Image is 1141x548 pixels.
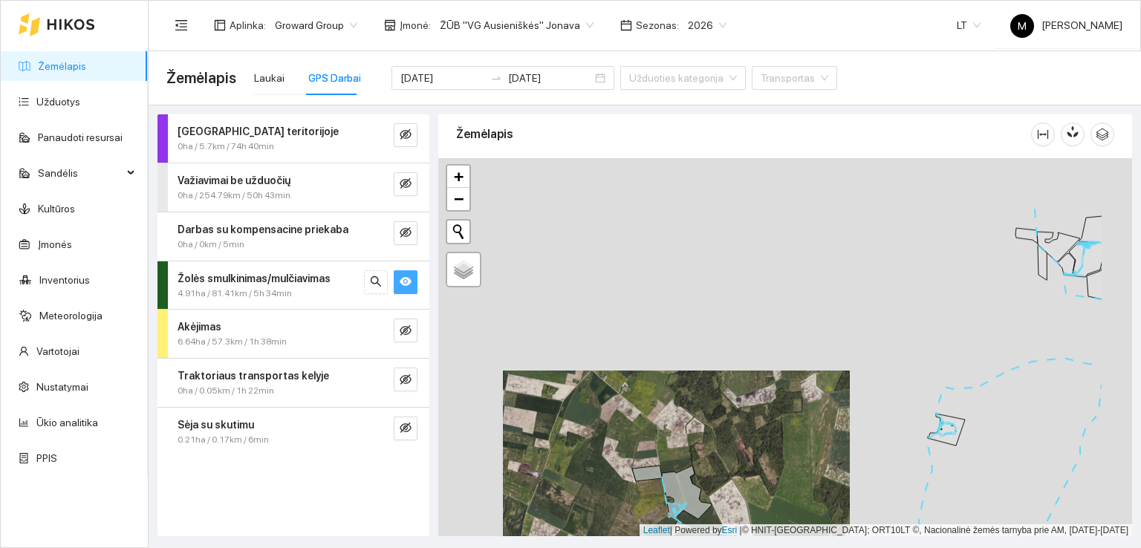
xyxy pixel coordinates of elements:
[400,226,412,241] span: eye-invisible
[38,158,123,188] span: Sandėlis
[166,66,236,90] span: Žemėlapis
[490,72,502,84] span: to
[1031,123,1055,146] button: column-width
[400,422,412,436] span: eye-invisible
[722,525,738,535] a: Esri
[454,167,464,186] span: +
[36,345,79,357] a: Vartotojai
[384,19,396,31] span: shop
[688,14,726,36] span: 2026
[643,525,670,535] a: Leaflet
[38,131,123,143] a: Panaudoti resursai
[38,60,86,72] a: Žemėlapis
[447,188,469,210] a: Zoom out
[178,419,254,431] strong: Sėja su skutimu
[620,19,632,31] span: calendar
[178,224,348,235] strong: Darbas su kompensacine priekaba
[178,370,329,382] strong: Traktoriaus transportas kelyje
[447,166,469,188] a: Zoom in
[230,17,266,33] span: Aplinka :
[1010,19,1122,31] span: [PERSON_NAME]
[178,335,287,349] span: 6.64ha / 57.3km / 1h 38min
[440,14,594,36] span: ŽŪB "VG Ausieniškės" Jonava
[400,70,484,86] input: Pradžios data
[39,310,103,322] a: Meteorologija
[400,374,412,388] span: eye-invisible
[178,189,290,203] span: 0ha / 254.79km / 50h 43min
[157,261,429,310] div: Žolės smulkinimas/mulčiavimas4.91ha / 81.41km / 5h 34minsearcheye
[157,114,429,163] div: [GEOGRAPHIC_DATA] teritorijoje0ha / 5.7km / 74h 40mineye-invisible
[178,433,269,447] span: 0.21ha / 0.17km / 6min
[364,270,388,294] button: search
[36,452,57,464] a: PPIS
[447,221,469,243] button: Initiate a new search
[394,221,417,245] button: eye-invisible
[636,17,679,33] span: Sezonas :
[38,203,75,215] a: Kultūros
[957,14,981,36] span: LT
[254,70,285,86] div: Laukai
[157,310,429,358] div: Akėjimas6.64ha / 57.3km / 1h 38mineye-invisible
[214,19,226,31] span: layout
[39,274,90,286] a: Inventorius
[36,417,98,428] a: Ūkio analitika
[394,270,417,294] button: eye
[178,287,292,301] span: 4.91ha / 81.41km / 5h 34min
[157,212,429,261] div: Darbas su kompensacine priekaba0ha / 0km / 5mineye-invisible
[157,359,429,407] div: Traktoriaus transportas kelyje0ha / 0.05km / 1h 22mineye-invisible
[456,113,1031,155] div: Žemėlapis
[178,174,290,186] strong: Važiavimai be užduočių
[394,123,417,147] button: eye-invisible
[447,253,480,286] a: Layers
[175,19,188,32] span: menu-fold
[178,384,274,398] span: 0ha / 0.05km / 1h 22min
[490,72,502,84] span: swap-right
[400,275,412,290] span: eye
[275,14,357,36] span: Groward Group
[178,125,339,137] strong: [GEOGRAPHIC_DATA] teritorijoje
[400,17,431,33] span: Įmonė :
[640,524,1132,537] div: | Powered by © HNIT-[GEOGRAPHIC_DATA]; ORT10LT ©, Nacionalinė žemės tarnyba prie AM, [DATE]-[DATE]
[157,163,429,212] div: Važiavimai be užduočių0ha / 254.79km / 50h 43mineye-invisible
[157,408,429,456] div: Sėja su skutimu0.21ha / 0.17km / 6mineye-invisible
[370,275,382,290] span: search
[394,172,417,196] button: eye-invisible
[740,525,742,535] span: |
[178,238,244,252] span: 0ha / 0km / 5min
[36,381,88,393] a: Nustatymai
[308,70,361,86] div: GPS Darbai
[454,189,464,208] span: −
[166,10,196,40] button: menu-fold
[36,96,80,108] a: Užduotys
[1018,14,1027,38] span: M
[394,368,417,391] button: eye-invisible
[400,128,412,143] span: eye-invisible
[1032,128,1054,140] span: column-width
[38,238,72,250] a: Įmonės
[394,319,417,342] button: eye-invisible
[400,177,412,192] span: eye-invisible
[394,417,417,440] button: eye-invisible
[508,70,592,86] input: Pabaigos data
[400,324,412,339] span: eye-invisible
[178,273,331,284] strong: Žolės smulkinimas/mulčiavimas
[178,140,274,154] span: 0ha / 5.7km / 74h 40min
[178,321,221,333] strong: Akėjimas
